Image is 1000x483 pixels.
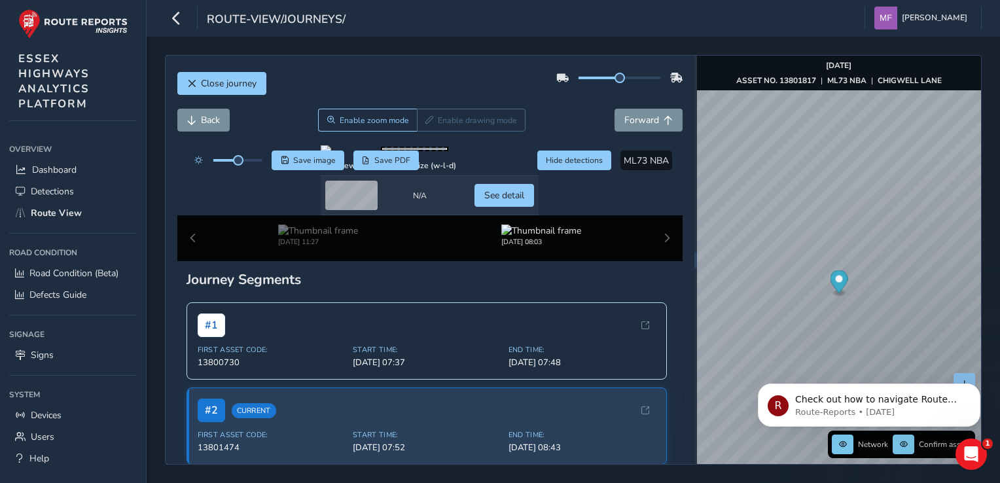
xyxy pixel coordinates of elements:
strong: [DATE] [826,60,851,71]
span: Start Time: [353,430,501,440]
span: 13800730 [198,357,346,368]
button: Save [272,151,344,170]
a: Help [9,448,137,469]
iframe: Intercom notifications message [738,356,1000,448]
button: PDF [353,151,420,170]
strong: ML73 NBA [827,75,866,86]
span: First Asset Code: [198,345,346,355]
div: System [9,385,137,404]
span: [DATE] 07:48 [509,357,656,368]
span: # 1 [198,313,225,337]
div: Signage [9,325,137,344]
span: Signs [31,349,54,361]
iframe: Intercom live chat [955,438,987,470]
span: Save PDF [374,155,410,166]
a: Defects Guide [9,284,137,306]
div: | | [736,75,942,86]
strong: ASSET NO. 13801817 [736,75,816,86]
img: Thumbnail frame [278,224,358,237]
a: Users [9,426,137,448]
span: Detections [31,185,74,198]
a: Dashboard [9,159,137,181]
span: End Time: [509,345,656,355]
span: [PERSON_NAME] [902,7,967,29]
a: Route View [9,202,137,224]
span: Hide detections [546,155,603,166]
button: See detail [474,184,534,207]
span: ESSEX HIGHWAYS ANALYTICS PLATFORM [18,51,90,111]
span: Forward [624,114,659,126]
span: Close journey [201,77,257,90]
span: Road Condition (Beta) [29,267,118,279]
span: 13801474 [198,442,346,454]
span: ML73 NBA [624,154,669,167]
div: [DATE] 08:03 [501,237,581,247]
div: Journey Segments [187,270,674,289]
a: Devices [9,404,137,426]
div: Map marker [830,270,848,297]
button: Forward [615,109,683,132]
span: Save image [293,155,336,166]
button: Hide detections [537,151,612,170]
span: Back [201,114,220,126]
span: Current [232,403,276,418]
span: First Asset Code: [198,430,346,440]
button: Close journey [177,72,266,95]
div: Road Condition [9,243,137,262]
div: Overview [9,139,137,159]
span: Start Time: [353,345,501,355]
div: [DATE] 11:27 [278,237,358,247]
span: [DATE] 07:52 [353,442,501,454]
img: rr logo [18,9,128,39]
button: Back [177,109,230,132]
span: Users [31,431,54,443]
span: Defects Guide [29,289,86,301]
span: End Time: [509,430,656,440]
span: Help [29,452,49,465]
td: N/A [408,176,461,215]
span: Devices [31,409,62,421]
span: # 2 [198,399,225,422]
img: diamond-layout [874,7,897,29]
a: Road Condition (Beta) [9,262,137,284]
a: Detections [9,181,137,202]
button: Zoom [318,109,417,132]
span: [DATE] 08:43 [509,442,656,454]
a: Signs [9,344,137,366]
span: Enable zoom mode [340,115,409,126]
img: Thumbnail frame [501,224,581,237]
strong: CHIGWELL LANE [878,75,942,86]
button: [PERSON_NAME] [874,7,972,29]
span: See detail [484,189,524,202]
span: 1 [982,438,993,449]
span: Dashboard [32,164,77,176]
span: Route View [31,207,82,219]
span: [DATE] 07:37 [353,357,501,368]
span: route-view/journeys/ [207,11,346,29]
